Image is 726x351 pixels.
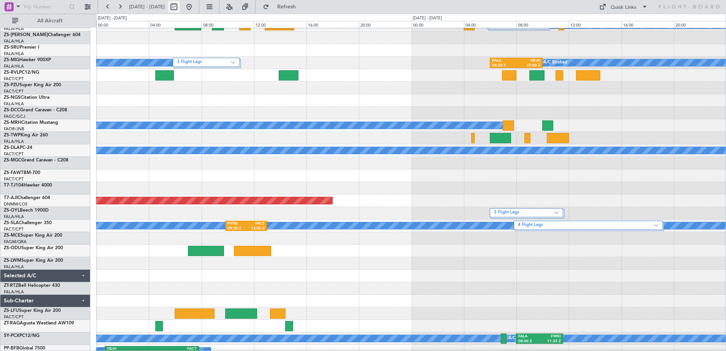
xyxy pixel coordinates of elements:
span: ZS-MCE [4,233,21,238]
div: [DATE] - [DATE] [98,15,127,22]
a: ZT-RAGAgusta Westland AW109 [4,321,74,326]
a: 5Y-PCXPC12/NG [4,334,39,338]
div: FALA [492,58,516,63]
div: 13:00 Z [246,226,265,231]
a: ZS-DLAPC-24 [4,145,32,150]
span: ZS-MIG [4,58,19,62]
a: FACT/CPT [4,151,24,157]
span: ZT-RTZ [4,283,18,288]
span: [DATE] - [DATE] [129,3,165,10]
span: T7-AJI [4,196,17,200]
span: ZS-NGS [4,95,21,100]
span: ZS-LFU [4,308,19,313]
div: 16:00 [622,21,674,28]
span: ZS-[PERSON_NAME] [4,33,48,37]
span: ZS-MRH [4,120,21,125]
span: ZS-LWM [4,258,21,263]
div: 08:00 [202,21,254,28]
span: ZS-ODU [4,246,21,250]
img: arrow-gray.svg [231,61,235,64]
span: ZS-DCC [4,108,20,112]
a: FACT/CPT [4,226,24,232]
div: 08:00 [516,21,569,28]
a: FALA/HLA [4,38,24,44]
a: FALA/HLA [4,289,24,295]
label: 3 Flight Legs [177,59,231,66]
a: FALA/HLA [4,26,24,32]
a: FAGC/GCJ [4,114,25,119]
span: ZS-SRU [4,45,20,50]
span: ZS-SLA [4,221,19,225]
a: ZS-PZUSuper King Air 200 [4,83,61,87]
a: FALA/HLA [4,139,24,144]
a: ZS-MGCGrand Caravan - C208 [4,158,68,163]
div: 08:00 Z [518,339,540,344]
span: All Aircraft [20,18,80,24]
span: ZS-MGC [4,158,21,163]
span: 5Y-PCX [4,334,19,338]
a: ZS-LFUSuper King Air 200 [4,308,61,313]
div: FACT [246,221,265,226]
a: FACT/CPT [4,89,24,94]
span: PP-BFB [4,346,19,351]
a: FALA/HLA [4,51,24,57]
a: ZS-MCESuper King Air 200 [4,233,62,238]
a: FACT/CPT [4,176,24,182]
a: FALA/HLA [4,264,24,270]
a: ZS-NGSCitation Ultra [4,95,49,100]
a: T7-TJ104Hawker 4000 [4,183,52,188]
span: Refresh [271,4,303,9]
div: 11:35 Z [540,339,561,344]
span: ZS-PZU [4,83,19,87]
div: 12:00 [254,21,306,28]
span: ZT-RAG [4,321,20,326]
a: ZS-DCCGrand Caravan - C208 [4,108,67,112]
a: FACT/CPT [4,314,24,320]
div: 10:00 Z [516,63,540,68]
a: ZS-RVLPC12/NG [4,70,39,75]
button: Refresh [259,1,305,13]
div: A/C Booked [543,57,567,68]
div: 12:00 [569,21,621,28]
a: T7-AJIChallenger 604 [4,196,50,200]
a: ZS-TWPKing Air 260 [4,133,48,138]
div: A/C Booked [508,333,532,344]
div: FALA [518,334,540,339]
button: All Aircraft [8,15,82,27]
a: FALA/HLA [4,214,24,220]
a: FAOR/JNB [4,126,24,132]
a: ZS-SRUPremier I [4,45,39,50]
a: ZS-[PERSON_NAME]Challenger 604 [4,33,80,37]
div: 04:00 [149,21,201,28]
a: FAGM/QRA [4,239,27,245]
div: Quick Links [611,4,636,11]
a: ZS-FAWTBM-700 [4,171,40,175]
span: ZS-RVL [4,70,19,75]
a: ZS-MIGHawker 900XP [4,58,51,62]
div: FVRG [227,221,246,226]
div: FWKI [540,334,561,339]
a: ZT-RTZBell Helicopter 430 [4,283,60,288]
a: FACT/CPT [4,76,24,82]
a: ZS-MRHCitation Mustang [4,120,58,125]
a: FALA/HLA [4,63,24,69]
button: Quick Links [595,1,652,13]
span: ZS-FAW [4,171,21,175]
a: ZS-ODUSuper King Air 200 [4,246,63,250]
a: DNMM/LOS [4,201,27,207]
div: [DATE] - [DATE] [413,15,442,22]
a: PP-BFBGlobal 7500 [4,346,45,351]
input: Trip Number [23,1,67,13]
div: 06:00 Z [492,63,516,68]
span: T7-TJ104 [4,183,24,188]
div: 00:00 [96,21,149,28]
a: ZS-LWMSuper King Air 200 [4,258,63,263]
a: ZS-SLAChallenger 350 [4,221,52,225]
label: 2 Flight Legs [494,210,554,216]
div: 16:00 [306,21,359,28]
img: arrow-gray.svg [654,224,658,227]
div: 09:50 Z [227,226,246,231]
span: ZS-OYL [4,208,20,213]
label: 4 Flight Legs [518,222,654,229]
div: HKJK [516,58,540,63]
